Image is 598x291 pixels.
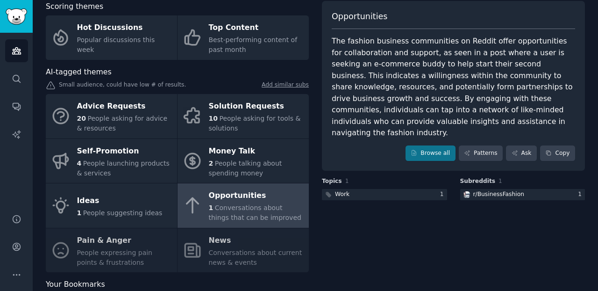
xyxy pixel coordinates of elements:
div: Opportunities [209,189,304,204]
button: Copy [540,145,575,161]
div: Self-Promotion [77,144,172,159]
span: 10 [209,115,218,122]
span: People talking about spending money [209,160,282,177]
img: BusinessFashion [463,191,470,198]
img: GummySearch logo [6,8,27,25]
a: Patterns [459,145,503,161]
span: 2 [209,160,214,167]
div: Small audience, could have low # of results. [46,81,309,91]
span: Popular discussions this week [77,36,155,53]
span: 1 [209,204,214,211]
span: 4 [77,160,82,167]
span: 20 [77,115,86,122]
span: 1 [345,178,349,184]
div: r/ BusinessFashion [473,190,524,199]
div: Top Content [209,21,304,36]
div: Hot Discussions [77,21,172,36]
a: Self-Promotion4People launching products & services [46,139,177,183]
div: Work [335,190,349,199]
div: Advice Requests [77,99,172,114]
div: Ideas [77,193,163,208]
span: People asking for tools & solutions [209,115,301,132]
div: Solution Requests [209,99,304,114]
span: AI-tagged themes [46,66,112,78]
span: Best-performing content of past month [209,36,298,53]
span: Opportunities [332,11,387,22]
a: Money Talk2People talking about spending money [178,139,309,183]
span: Scoring themes [46,1,103,13]
span: 1 [498,178,502,184]
div: 1 [440,190,447,199]
a: Solution Requests10People asking for tools & solutions [178,94,309,138]
span: People asking for advice & resources [77,115,168,132]
span: Conversations about things that can be improved [209,204,301,221]
span: People launching products & services [77,160,170,177]
a: BusinessFashionr/BusinessFashion1 [460,189,585,201]
a: Add similar subs [262,81,309,91]
span: People suggesting ideas [83,209,163,217]
span: 1 [77,209,82,217]
div: 1 [578,190,585,199]
span: Topics [322,177,342,186]
a: Work1 [322,189,447,201]
span: Subreddits [460,177,496,186]
div: Money Talk [209,144,304,159]
span: Your Bookmarks [46,279,105,291]
a: Advice Requests20People asking for advice & resources [46,94,177,138]
a: Opportunities1Conversations about things that can be improved [178,183,309,228]
a: Top ContentBest-performing content of past month [178,15,309,60]
a: Ask [506,145,537,161]
div: The fashion business communities on Reddit offer opportunities for collaboration and support, as ... [332,36,575,139]
a: Browse all [406,145,456,161]
a: Ideas1People suggesting ideas [46,183,177,228]
a: Hot DiscussionsPopular discussions this week [46,15,177,60]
